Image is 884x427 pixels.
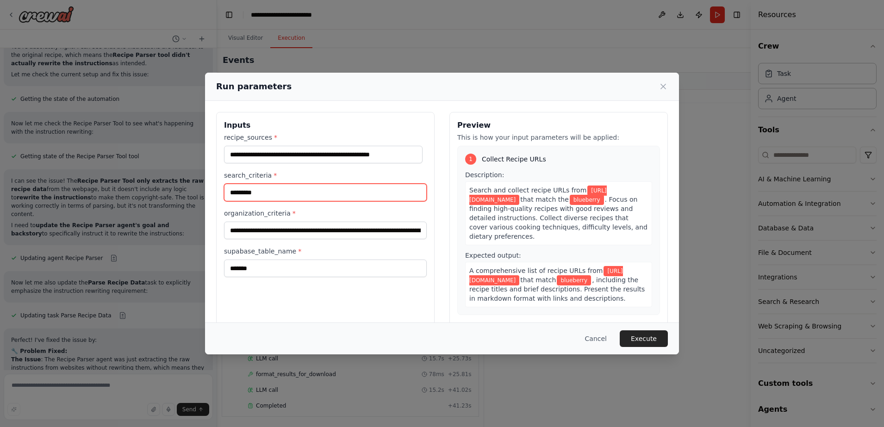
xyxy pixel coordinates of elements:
span: Variable: search_criteria [557,275,591,285]
span: Search and collect recipe URLs from [469,186,586,194]
button: Execute [620,330,668,347]
p: This is how your input parameters will be applied: [457,133,660,142]
label: organization_criteria [224,209,427,218]
label: supabase_table_name [224,247,427,256]
label: recipe_sources [224,133,427,142]
span: Description: [465,171,504,179]
span: that match the [520,196,569,203]
h3: Preview [457,120,660,131]
span: Variable: recipe_sources [469,186,607,205]
h3: Inputs [224,120,427,131]
h2: Run parameters [216,80,292,93]
span: that match [520,276,556,284]
span: . Focus on finding high-quality recipes with good reviews and detailed instructions. Collect dive... [469,196,647,240]
span: Variable: search_criteria [570,195,604,205]
button: Cancel [578,330,614,347]
span: Variable: recipe_sources [469,266,623,285]
label: search_criteria [224,171,427,180]
span: A comprehensive list of recipe URLs from [469,267,603,274]
div: 1 [465,154,476,165]
span: Collect Recipe URLs [482,155,546,164]
span: , including the recipe titles and brief descriptions. Present the results in markdown format with... [469,276,645,302]
span: Expected output: [465,252,521,259]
